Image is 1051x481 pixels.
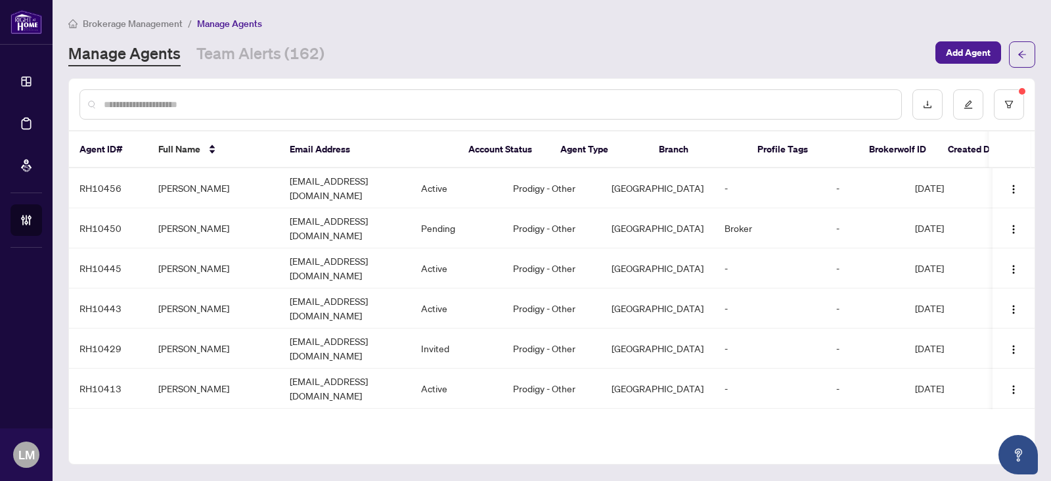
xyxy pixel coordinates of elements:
[69,329,148,369] td: RH10429
[905,248,983,288] td: [DATE]
[601,329,714,369] td: [GEOGRAPHIC_DATA]
[69,131,148,168] th: Agent ID#
[1003,177,1024,198] button: Logo
[1003,298,1024,319] button: Logo
[714,369,826,409] td: -
[69,369,148,409] td: RH10413
[197,18,262,30] span: Manage Agents
[11,10,42,34] img: logo
[905,208,983,248] td: [DATE]
[714,168,826,208] td: -
[68,19,78,28] span: home
[148,409,279,449] td: [PERSON_NAME]
[411,329,503,369] td: Invited
[279,248,411,288] td: [EMAIL_ADDRESS][DOMAIN_NAME]
[148,248,279,288] td: [PERSON_NAME]
[503,288,601,329] td: Prodigy - Other
[905,168,983,208] td: [DATE]
[826,168,905,208] td: -
[826,288,905,329] td: -
[279,168,411,208] td: [EMAIL_ADDRESS][DOMAIN_NAME]
[826,248,905,288] td: -
[1008,224,1019,235] img: Logo
[69,168,148,208] td: RH10456
[83,18,183,30] span: Brokerage Management
[601,248,714,288] td: [GEOGRAPHIC_DATA]
[503,208,601,248] td: Prodigy - Other
[953,89,983,120] button: edit
[411,248,503,288] td: Active
[188,16,192,31] li: /
[196,43,324,66] a: Team Alerts (162)
[714,248,826,288] td: -
[912,89,943,120] button: download
[1008,264,1019,275] img: Logo
[905,288,983,329] td: [DATE]
[503,248,601,288] td: Prodigy - Other
[905,409,983,449] td: [DATE]
[148,288,279,329] td: [PERSON_NAME]
[1008,304,1019,315] img: Logo
[714,409,826,449] td: -
[601,288,714,329] td: [GEOGRAPHIC_DATA]
[148,369,279,409] td: [PERSON_NAME]
[923,100,932,109] span: download
[964,100,973,109] span: edit
[279,131,458,168] th: Email Address
[826,208,905,248] td: -
[994,89,1024,120] button: filter
[601,369,714,409] td: [GEOGRAPHIC_DATA]
[714,208,826,248] td: Broker
[714,329,826,369] td: -
[935,41,1001,64] button: Add Agent
[279,369,411,409] td: [EMAIL_ADDRESS][DOMAIN_NAME]
[998,435,1038,474] button: Open asap
[826,369,905,409] td: -
[503,409,601,449] td: Prodigy - Other
[411,208,503,248] td: Pending
[1003,378,1024,399] button: Logo
[1008,384,1019,395] img: Logo
[1017,50,1027,59] span: arrow-left
[503,329,601,369] td: Prodigy - Other
[601,409,714,449] td: [GEOGRAPHIC_DATA]
[148,168,279,208] td: [PERSON_NAME]
[279,329,411,369] td: [EMAIL_ADDRESS][DOMAIN_NAME]
[458,131,550,168] th: Account Status
[1003,218,1024,239] button: Logo
[503,369,601,409] td: Prodigy - Other
[905,369,983,409] td: [DATE]
[747,131,859,168] th: Profile Tags
[937,131,1016,168] th: Created Date
[1003,258,1024,279] button: Logo
[68,43,181,66] a: Manage Agents
[411,409,503,449] td: Pending
[69,409,148,449] td: RH10411
[69,208,148,248] td: RH10450
[714,288,826,329] td: -
[69,288,148,329] td: RH10443
[601,168,714,208] td: [GEOGRAPHIC_DATA]
[826,329,905,369] td: -
[279,208,411,248] td: [EMAIL_ADDRESS][DOMAIN_NAME]
[859,131,937,168] th: Brokerwolf ID
[946,42,991,63] span: Add Agent
[1008,184,1019,195] img: Logo
[279,288,411,329] td: [EMAIL_ADDRESS][DOMAIN_NAME]
[503,168,601,208] td: Prodigy - Other
[148,131,279,168] th: Full Name
[905,329,983,369] td: [DATE]
[158,142,200,156] span: Full Name
[148,208,279,248] td: [PERSON_NAME]
[601,208,714,248] td: [GEOGRAPHIC_DATA]
[1004,100,1014,109] span: filter
[1003,338,1024,359] button: Logo
[1008,344,1019,355] img: Logo
[411,168,503,208] td: Active
[148,329,279,369] td: [PERSON_NAME]
[550,131,648,168] th: Agent Type
[826,409,905,449] td: -
[69,248,148,288] td: RH10445
[648,131,747,168] th: Branch
[411,288,503,329] td: Active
